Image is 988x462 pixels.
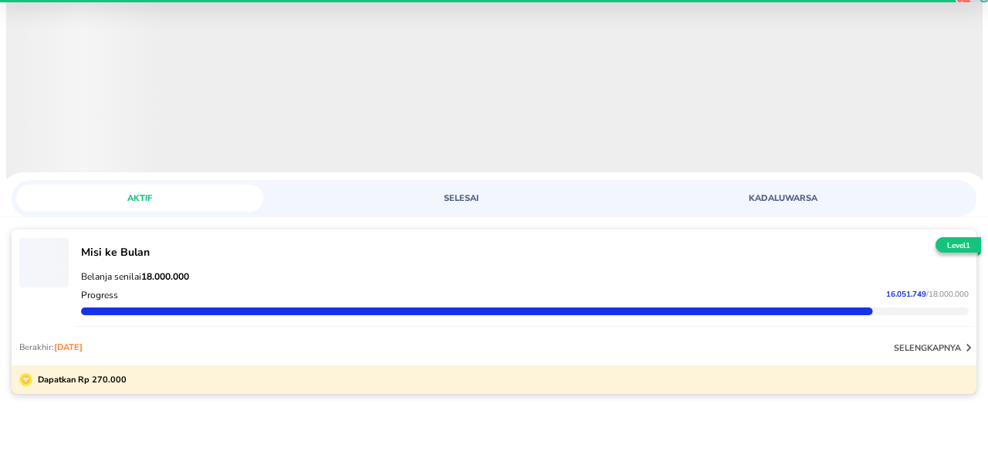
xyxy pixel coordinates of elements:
p: Misi ke Bulan [81,245,969,260]
p: Berakhir: [19,341,83,353]
span: Belanja senilai [81,270,189,283]
p: Level 1 [932,240,984,252]
span: SELESAI [347,192,576,204]
button: selengkapnya [894,340,976,355]
div: loyalty mission tabs [12,180,976,212]
span: KADALUWARSA [668,192,897,204]
a: KADALUWARSA [659,185,972,212]
a: SELESAI [338,185,651,212]
strong: 18.000.000 [141,270,189,283]
span: AKTIF [25,192,254,204]
button: ‌ [19,237,69,287]
span: / 18.000.000 [926,289,969,300]
p: Dapatkan Rp 270.000 [32,373,127,386]
span: 16.051.749 [886,289,926,300]
a: AKTIF [16,185,329,212]
span: ‌ [19,238,69,287]
button: ‌ [6,2,983,195]
p: Progress [81,289,118,301]
span: [DATE] [54,341,83,353]
p: selengkapnya [894,342,961,354]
